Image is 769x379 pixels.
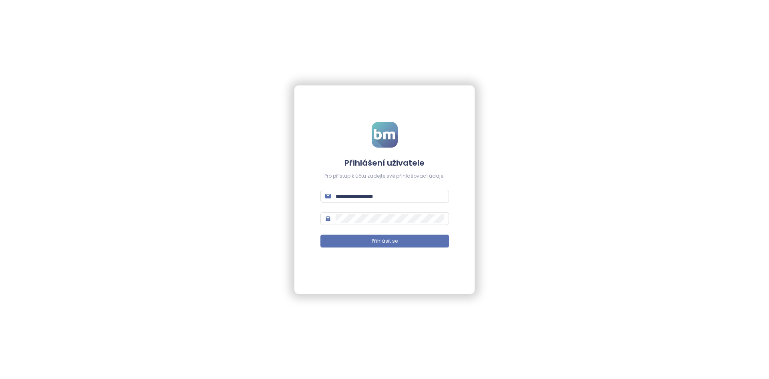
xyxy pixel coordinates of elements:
[320,157,449,168] h4: Přihlášení uživatele
[325,216,331,221] span: lock
[325,193,331,199] span: mail
[320,235,449,247] button: Přihlásit se
[372,122,398,148] img: logo
[372,237,398,245] span: Přihlásit se
[320,172,449,180] div: Pro přístup k účtu zadejte své přihlašovací údaje.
